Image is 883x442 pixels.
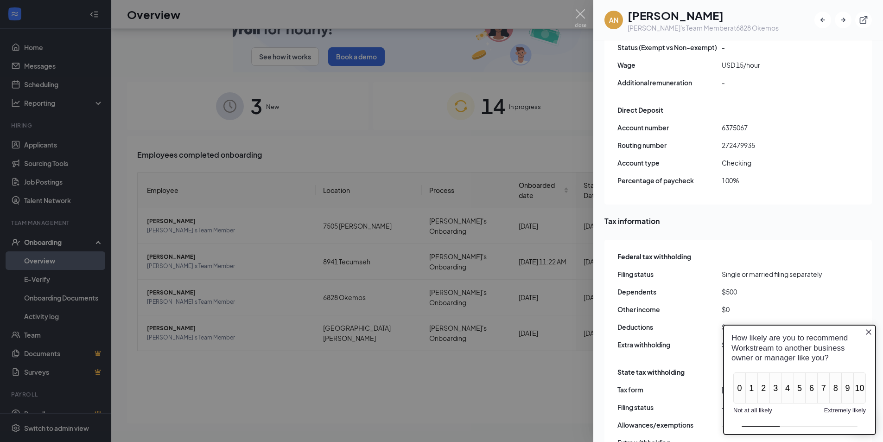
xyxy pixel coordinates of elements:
[617,402,722,412] span: Filing status
[855,12,872,28] button: ExternalLink
[628,23,779,32] div: [PERSON_NAME]'s Team Member at 6828 Okemos
[818,15,827,25] svg: ArrowLeftNew
[722,122,826,133] span: 6375067
[617,42,722,52] span: Status (Exempt vs Non-exempt)
[617,251,691,262] span: Federal tax withholding
[839,15,848,25] svg: ArrowRight
[617,175,722,186] span: Percentage of paycheck
[722,60,826,70] span: USD 15/hour
[814,12,831,28] button: ArrowLeftNew
[722,175,826,186] span: 100%
[859,15,868,25] svg: ExternalLink
[722,287,826,297] span: $500
[617,384,722,395] span: Tax form
[722,269,826,279] span: Single or married filing separately
[617,367,685,377] span: State tax withholding
[722,304,826,314] span: $0
[835,12,851,28] button: ArrowRight
[617,269,722,279] span: Filing status
[716,317,883,442] iframe: Sprig User Feedback Dialog
[617,287,722,297] span: Dependents
[617,340,722,350] span: Extra withholding
[617,77,722,88] span: Additional remuneration
[609,15,618,25] div: AN
[617,322,722,332] span: Deductions
[617,60,722,70] span: Wage
[617,304,722,314] span: Other income
[617,420,722,430] span: Allowances/exemptions
[722,158,826,168] span: Checking
[617,158,722,168] span: Account type
[722,140,826,150] span: 272479935
[722,77,826,88] span: -
[617,122,722,133] span: Account number
[617,105,663,115] span: Direct Deposit
[604,215,872,227] span: Tax information
[722,42,826,52] span: -
[617,140,722,150] span: Routing number
[628,7,779,23] h1: [PERSON_NAME]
